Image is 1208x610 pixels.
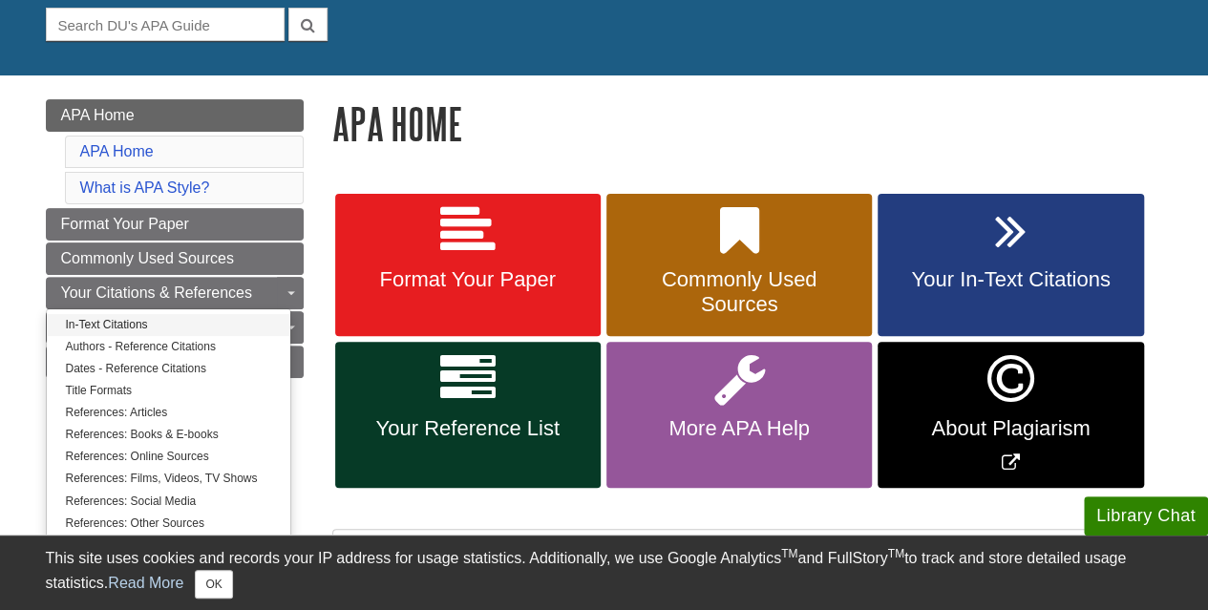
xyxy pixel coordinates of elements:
a: APA Home [80,143,154,159]
span: About Plagiarism [892,416,1129,441]
a: Your Citations & References [46,277,304,309]
a: References: Online Sources [47,446,290,468]
input: Search DU's APA Guide [46,8,285,41]
sup: TM [888,547,904,560]
a: Dates - Reference Citations [47,358,290,380]
div: Guide Page Menu [46,99,304,504]
a: References: Articles [47,402,290,424]
sup: TM [781,547,797,560]
span: Your Citations & References [61,284,252,301]
a: Title Formats [47,380,290,402]
a: References: Social Media [47,491,290,513]
button: Library Chat [1084,496,1208,536]
a: Your Reference List [335,342,601,488]
a: What is APA Style? [80,179,210,196]
a: More APA Help [606,342,872,488]
span: APA Home [61,107,135,123]
a: Read More [108,575,183,591]
span: Commonly Used Sources [621,267,858,317]
span: Your Reference List [350,416,586,441]
a: References: Other Sources [47,513,290,535]
a: Link opens in new window [878,342,1143,488]
a: References: Films, Videos, TV Shows [47,468,290,490]
span: Commonly Used Sources [61,250,234,266]
span: Format Your Paper [61,216,189,232]
span: Your In-Text Citations [892,267,1129,292]
a: References: Books & E-books [47,424,290,446]
a: Format Your Paper [335,194,601,337]
span: Format Your Paper [350,267,586,292]
h1: APA Home [332,99,1163,148]
a: Your In-Text Citations [878,194,1143,337]
div: This site uses cookies and records your IP address for usage statistics. Additionally, we use Goo... [46,547,1163,599]
button: Close [195,570,232,599]
a: In-Text Citations [47,314,290,336]
a: Format Your Paper [46,208,304,241]
h2: What is APA Style? [333,530,1162,580]
a: Commonly Used Sources [606,194,872,337]
a: Commonly Used Sources [46,242,304,275]
a: APA Home [46,99,304,132]
a: Authors - Reference Citations [47,336,290,358]
span: More APA Help [621,416,858,441]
